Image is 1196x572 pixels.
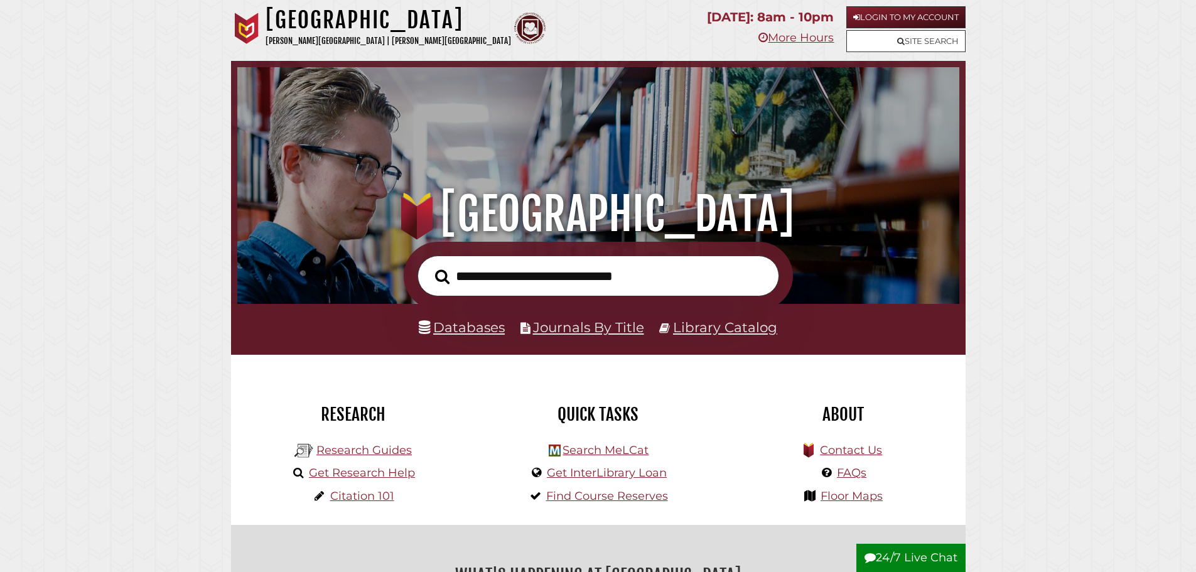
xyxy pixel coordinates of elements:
h1: [GEOGRAPHIC_DATA] [255,186,941,242]
button: Search [429,266,456,288]
a: Contact Us [820,443,882,457]
a: Get InterLibrary Loan [547,466,667,480]
a: Databases [419,319,505,335]
a: FAQs [837,466,866,480]
h1: [GEOGRAPHIC_DATA] [266,6,511,34]
img: Hekman Library Logo [549,445,561,456]
a: Site Search [846,30,966,52]
p: [PERSON_NAME][GEOGRAPHIC_DATA] | [PERSON_NAME][GEOGRAPHIC_DATA] [266,34,511,48]
img: Hekman Library Logo [294,441,313,460]
a: Search MeLCat [563,443,649,457]
a: Login to My Account [846,6,966,28]
img: Calvin University [231,13,262,44]
a: Floor Maps [821,489,883,503]
p: [DATE]: 8am - 10pm [707,6,834,28]
a: Library Catalog [673,319,777,335]
a: Get Research Help [309,466,415,480]
img: Calvin Theological Seminary [514,13,546,44]
a: Citation 101 [330,489,394,503]
h2: Research [240,404,466,425]
h2: About [730,404,956,425]
i: Search [435,269,450,284]
a: Research Guides [316,443,412,457]
a: Find Course Reserves [546,489,668,503]
a: Journals By Title [533,319,644,335]
a: More Hours [758,31,834,45]
h2: Quick Tasks [485,404,711,425]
